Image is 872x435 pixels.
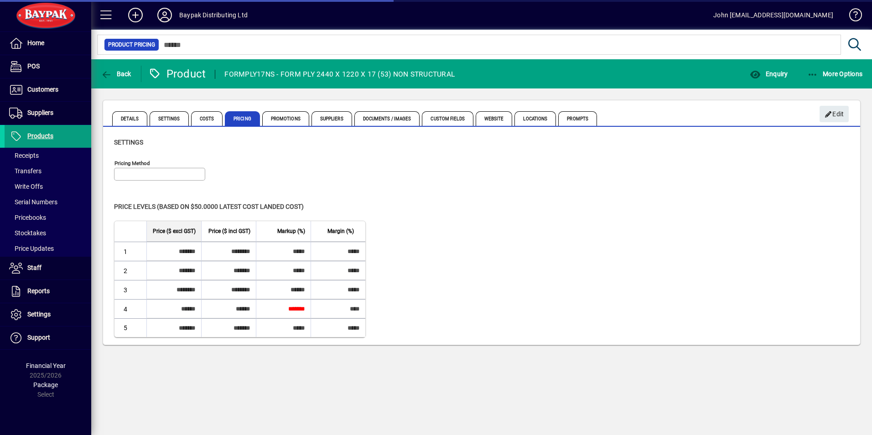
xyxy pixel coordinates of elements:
[820,106,849,122] button: Edit
[558,111,597,126] span: Prompts
[114,139,143,146] span: Settings
[5,78,91,101] a: Customers
[225,111,260,126] span: Pricing
[9,183,43,190] span: Write Offs
[27,62,40,70] span: POS
[5,225,91,241] a: Stocktakes
[150,7,179,23] button: Profile
[842,2,861,31] a: Knowledge Base
[179,8,248,22] div: Baypak Distributing Ltd
[148,67,206,81] div: Product
[99,66,134,82] button: Back
[5,257,91,280] a: Staff
[27,109,53,116] span: Suppliers
[224,67,455,82] div: FORMPLY17NS - FORM PLY 2440 X 1220 X 17 (53) NON STRUCTURAL
[805,66,865,82] button: More Options
[27,334,50,341] span: Support
[277,226,305,236] span: Markup (%)
[5,179,91,194] a: Write Offs
[9,198,57,206] span: Serial Numbers
[108,40,155,49] span: Product Pricing
[5,303,91,326] a: Settings
[27,264,42,271] span: Staff
[747,66,790,82] button: Enquiry
[208,226,250,236] span: Price ($ incl GST)
[27,132,53,140] span: Products
[114,299,146,318] td: 4
[5,102,91,124] a: Suppliers
[9,167,42,175] span: Transfers
[5,326,91,349] a: Support
[5,148,91,163] a: Receipts
[114,280,146,299] td: 3
[27,86,58,93] span: Customers
[713,8,833,22] div: John [EMAIL_ADDRESS][DOMAIN_NAME]
[262,111,309,126] span: Promotions
[33,381,58,388] span: Package
[422,111,473,126] span: Custom Fields
[121,7,150,23] button: Add
[114,203,304,210] span: Price levels (based on $50.0000 Latest cost landed cost)
[5,241,91,256] a: Price Updates
[27,311,51,318] span: Settings
[114,318,146,337] td: 5
[807,70,863,78] span: More Options
[5,210,91,225] a: Pricebooks
[91,66,141,82] app-page-header-button: Back
[750,70,788,78] span: Enquiry
[114,160,150,166] mat-label: Pricing method
[114,261,146,280] td: 2
[9,245,54,252] span: Price Updates
[101,70,131,78] span: Back
[5,163,91,179] a: Transfers
[514,111,556,126] span: Locations
[26,362,66,369] span: Financial Year
[311,111,352,126] span: Suppliers
[9,214,46,221] span: Pricebooks
[5,194,91,210] a: Serial Numbers
[153,226,196,236] span: Price ($ excl GST)
[112,111,147,126] span: Details
[9,229,46,237] span: Stocktakes
[27,39,44,47] span: Home
[9,152,39,159] span: Receipts
[327,226,354,236] span: Margin (%)
[191,111,223,126] span: Costs
[27,287,50,295] span: Reports
[476,111,513,126] span: Website
[354,111,420,126] span: Documents / Images
[5,55,91,78] a: POS
[5,32,91,55] a: Home
[5,280,91,303] a: Reports
[114,242,146,261] td: 1
[150,111,189,126] span: Settings
[825,107,844,122] span: Edit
